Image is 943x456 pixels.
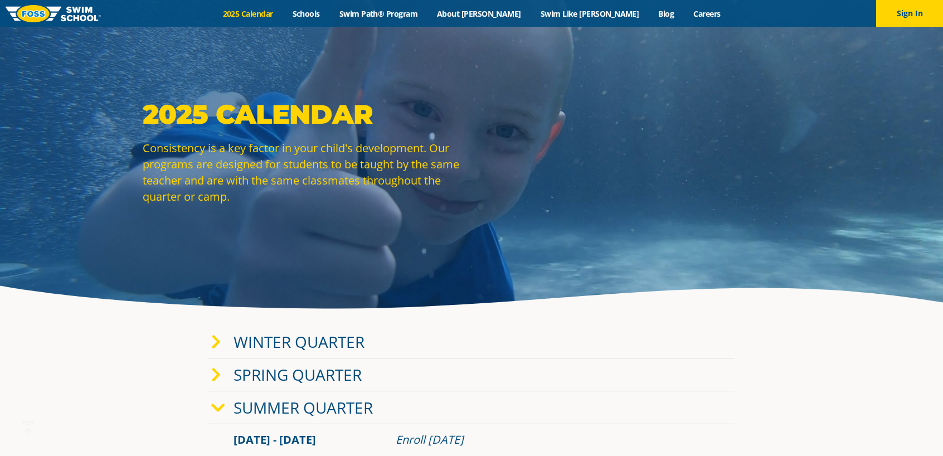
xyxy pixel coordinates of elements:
[283,8,329,19] a: Schools
[213,8,283,19] a: 2025 Calendar
[22,420,35,437] div: TOP
[684,8,730,19] a: Careers
[531,8,649,19] a: Swim Like [PERSON_NAME]
[649,8,684,19] a: Blog
[427,8,531,19] a: About [PERSON_NAME]
[329,8,427,19] a: Swim Path® Program
[143,98,373,130] strong: 2025 Calendar
[6,5,101,22] img: FOSS Swim School Logo
[234,432,316,447] span: [DATE] - [DATE]
[143,140,466,205] p: Consistency is a key factor in your child's development. Our programs are designed for students t...
[234,397,373,418] a: Summer Quarter
[396,432,709,448] div: Enroll [DATE]
[234,331,364,352] a: Winter Quarter
[234,364,362,385] a: Spring Quarter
